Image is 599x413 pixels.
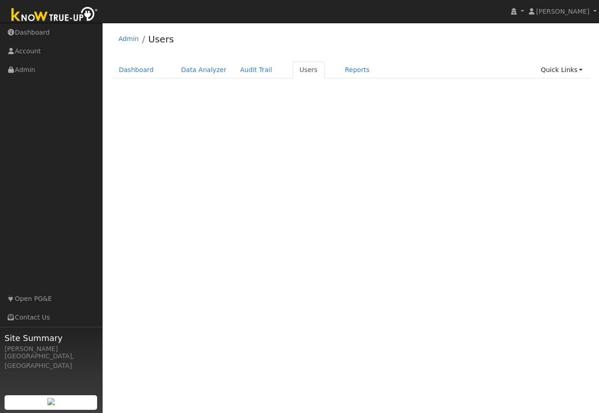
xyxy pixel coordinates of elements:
span: Site Summary [5,332,98,344]
a: Dashboard [112,62,161,78]
a: Users [293,62,325,78]
span: [PERSON_NAME] [536,8,589,15]
a: Users [148,34,174,45]
img: Know True-Up [7,5,103,26]
a: Admin [119,35,139,42]
img: retrieve [47,398,55,405]
a: Data Analyzer [174,62,233,78]
a: Reports [338,62,377,78]
a: Audit Trail [233,62,279,78]
div: [PERSON_NAME] [5,344,98,354]
div: [GEOGRAPHIC_DATA], [GEOGRAPHIC_DATA] [5,351,98,371]
a: Quick Links [534,62,589,78]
